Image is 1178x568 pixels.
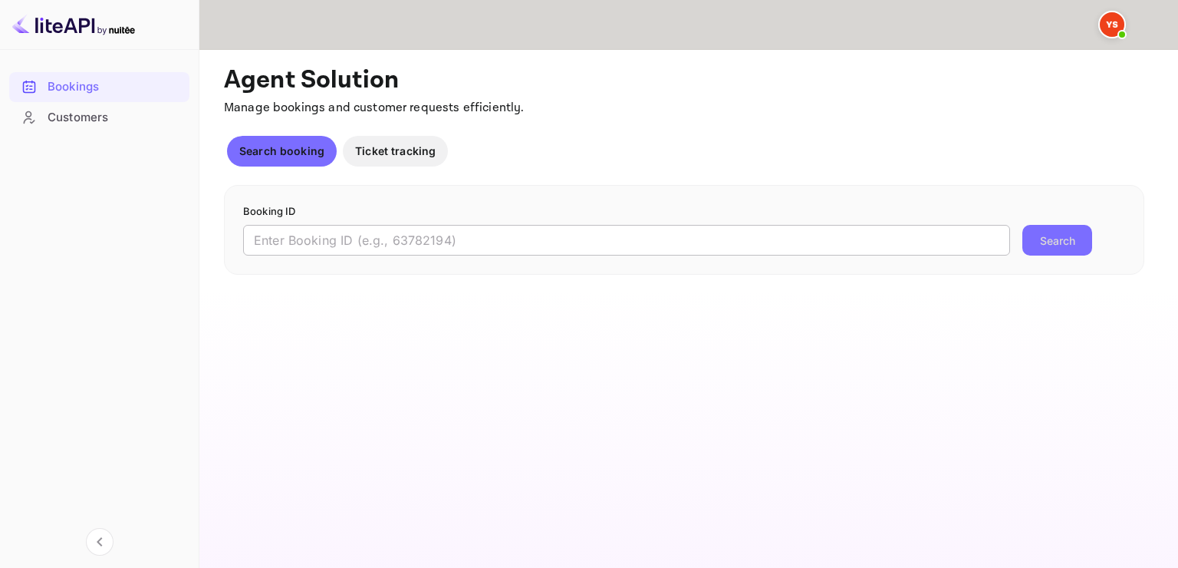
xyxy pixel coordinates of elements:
div: Customers [48,109,182,127]
p: Ticket tracking [355,143,436,159]
p: Search booking [239,143,324,159]
img: Yandex Support [1100,12,1124,37]
span: Manage bookings and customer requests efficiently. [224,100,525,116]
button: Search [1022,225,1092,256]
a: Customers [9,103,189,131]
div: Bookings [48,78,182,96]
div: Customers [9,103,189,133]
img: LiteAPI logo [12,12,135,37]
div: Bookings [9,72,189,102]
p: Agent Solution [224,65,1150,96]
a: Bookings [9,72,189,101]
button: Collapse navigation [86,528,114,556]
p: Booking ID [243,204,1125,220]
input: Enter Booking ID (e.g., 63782194) [243,225,1010,256]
